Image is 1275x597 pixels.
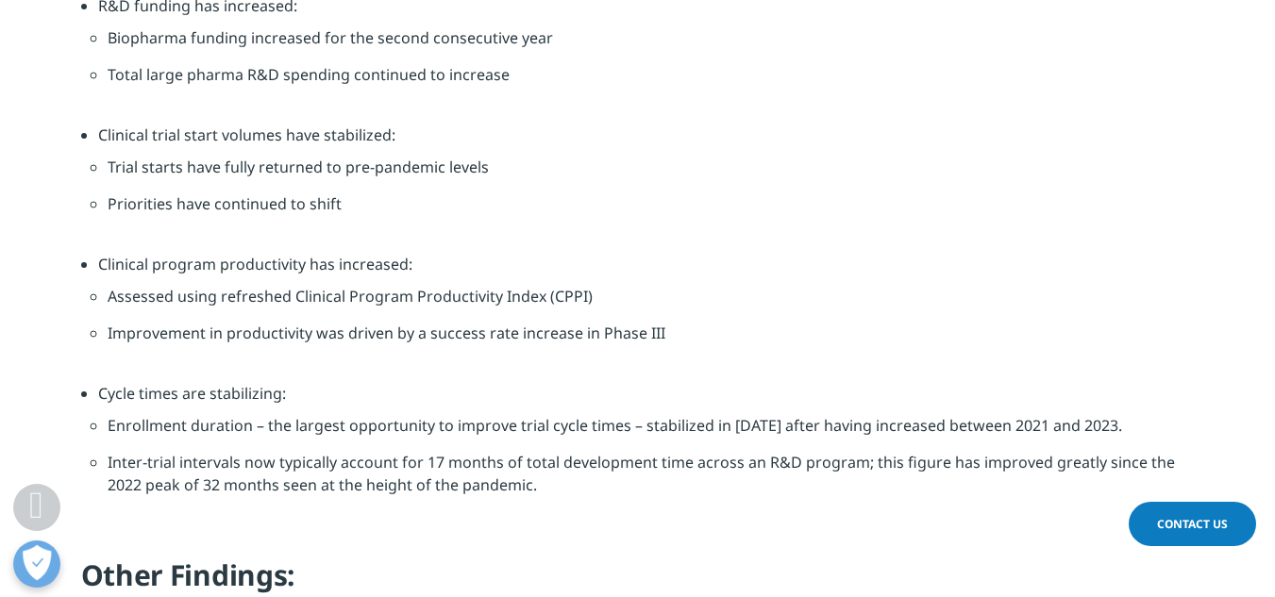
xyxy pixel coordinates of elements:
[98,382,1195,534] li: Cycle times are stabilizing:
[98,253,1195,382] li: Clinical program productivity has increased:
[13,540,60,588] button: Open Preferences
[108,285,1185,322] li: Assessed using refreshed Clinical Program Productivity Index (CPPI)
[1129,502,1256,546] a: Contact Us
[108,192,1185,229] li: Priorities have continued to shift
[108,156,1185,192] li: Trial starts have fully returned to pre-pandemic levels
[108,63,1185,100] li: Total large pharma R&D spending continued to increase
[1157,516,1228,532] span: Contact Us
[108,26,1185,63] li: Biopharma funding increased for the second consecutive year
[108,322,1185,358] li: Improvement in productivity was driven by a success rate increase in Phase III
[108,414,1185,451] li: Enrollment duration – the largest opportunity to improve trial cycle times – stabilized in [DATE]...
[108,451,1185,510] li: Inter-trial intervals now typically account for 17 months of total development time across an R&D...
[98,124,1195,253] li: Clinical trial start volumes have stabilized:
